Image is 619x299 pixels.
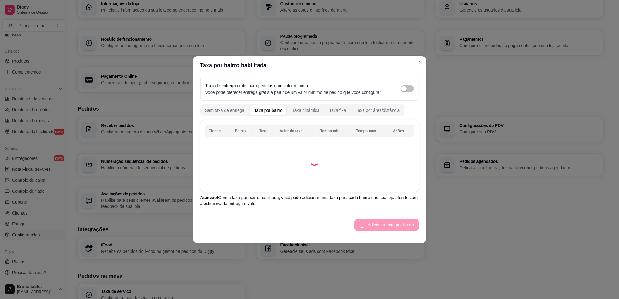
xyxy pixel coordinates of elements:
[317,125,352,137] th: Tempo min
[329,107,346,113] div: Taxa fixa
[231,125,256,137] th: Bairro
[389,125,414,137] th: Ações
[292,107,320,113] div: Taxa dinâmica
[277,125,317,137] th: Valor da taxa
[352,125,389,137] th: Tempo max
[356,107,400,113] div: Taxa por área/distância
[415,57,425,67] button: Close
[205,107,245,113] div: Sem taxa de entrega
[310,156,319,166] div: Loading
[200,194,419,207] p: Com a taxa por bairro habilitada, você pode adicionar uma taxa para cada bairro que sua loja aten...
[193,56,426,74] header: Taxa por bairro habilitada
[200,195,218,200] span: Atenção!
[205,125,232,137] th: Cidade
[205,83,308,88] label: Taxa de entrega grátis para pedidos com valor mínimo
[256,125,276,137] th: Taxa
[254,107,282,113] div: Taxa por bairro
[205,89,381,95] p: Você pode oferecer entrega grátis a partir de um valor mínimo de pedido que você configurar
